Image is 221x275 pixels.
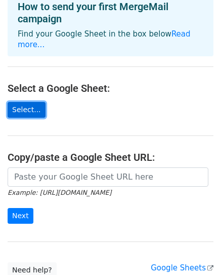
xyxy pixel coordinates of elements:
[8,167,208,187] input: Paste your Google Sheet URL here
[18,29,191,49] a: Read more...
[8,82,213,94] h4: Select a Google Sheet:
[18,29,203,50] p: Find your Google Sheet in the box below
[8,208,33,224] input: Next
[8,102,46,118] a: Select...
[8,151,213,163] h4: Copy/paste a Google Sheet URL:
[170,226,221,275] iframe: Chat Widget
[8,189,111,196] small: Example: [URL][DOMAIN_NAME]
[18,1,203,25] h4: How to send your first MergeMail campaign
[151,263,213,272] a: Google Sheets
